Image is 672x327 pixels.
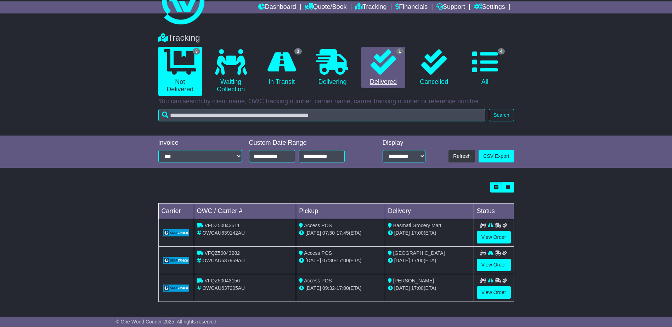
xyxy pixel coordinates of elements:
span: [GEOGRAPHIC_DATA] [393,250,445,256]
span: 07:30 [322,258,335,263]
span: Access POS [304,223,332,228]
a: View Order [477,286,511,299]
span: 07:30 [322,230,335,236]
button: Refresh [448,150,475,162]
a: 1 Delivered [361,47,405,88]
div: (ETA) [388,229,471,237]
span: Access POS [304,278,332,283]
span: [DATE] [394,285,410,291]
div: Invoice [158,139,242,147]
td: OWC / Carrier # [194,203,296,219]
td: Pickup [296,203,385,219]
td: Carrier [158,203,194,219]
span: 17:00 [411,230,424,236]
span: 3 [294,48,302,54]
span: [DATE] [394,258,410,263]
div: Display [383,139,425,147]
span: VFQZ50043282 [204,250,240,256]
a: Tracking [355,1,386,13]
span: 17:00 [411,258,424,263]
div: Custom Date Range [249,139,363,147]
div: (ETA) [388,257,471,264]
td: Status [474,203,514,219]
a: Support [436,1,465,13]
a: Dashboard [258,1,296,13]
a: Waiting Collection [209,47,253,96]
span: [DATE] [305,285,321,291]
a: Cancelled [412,47,456,88]
span: 17:45 [337,230,349,236]
a: 3 In Transit [260,47,303,88]
span: OWCAU639142AU [202,230,245,236]
div: - (ETA) [299,229,382,237]
a: Delivering [311,47,354,88]
a: Settings [474,1,505,13]
img: GetCarrierServiceLogo [163,257,190,264]
span: Access POS [304,250,332,256]
button: Search [489,109,514,121]
div: - (ETA) [299,285,382,292]
span: © One World Courier 2025. All rights reserved. [115,319,218,325]
a: Financials [395,1,428,13]
div: (ETA) [388,285,471,292]
a: CSV Export [479,150,514,162]
span: [DATE] [305,230,321,236]
a: Quote/Book [305,1,346,13]
span: 4 [498,48,505,54]
span: 3 [193,48,200,54]
a: 3 Not Delivered [158,47,202,96]
p: You can search by client name, OWC tracking number, carrier name, carrier tracking number or refe... [158,98,514,105]
span: 17:00 [337,258,349,263]
a: 4 All [463,47,507,88]
a: View Order [477,259,511,271]
span: 17:00 [411,285,424,291]
span: [PERSON_NAME] [393,278,434,283]
img: GetCarrierServiceLogo [163,285,190,292]
span: 09:32 [322,285,335,291]
span: 1 [396,48,403,54]
span: [DATE] [305,258,321,263]
span: VFQZ50043156 [204,278,240,283]
span: VFQZ50043511 [204,223,240,228]
span: Basmati Grocery Mart [393,223,441,228]
div: - (ETA) [299,257,382,264]
span: [DATE] [394,230,410,236]
span: OWCAU637959AU [202,258,245,263]
div: Tracking [155,33,518,43]
span: 17:00 [337,285,349,291]
a: View Order [477,231,511,243]
td: Delivery [385,203,474,219]
span: OWCAU637205AU [202,285,245,291]
img: GetCarrierServiceLogo [163,229,190,236]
